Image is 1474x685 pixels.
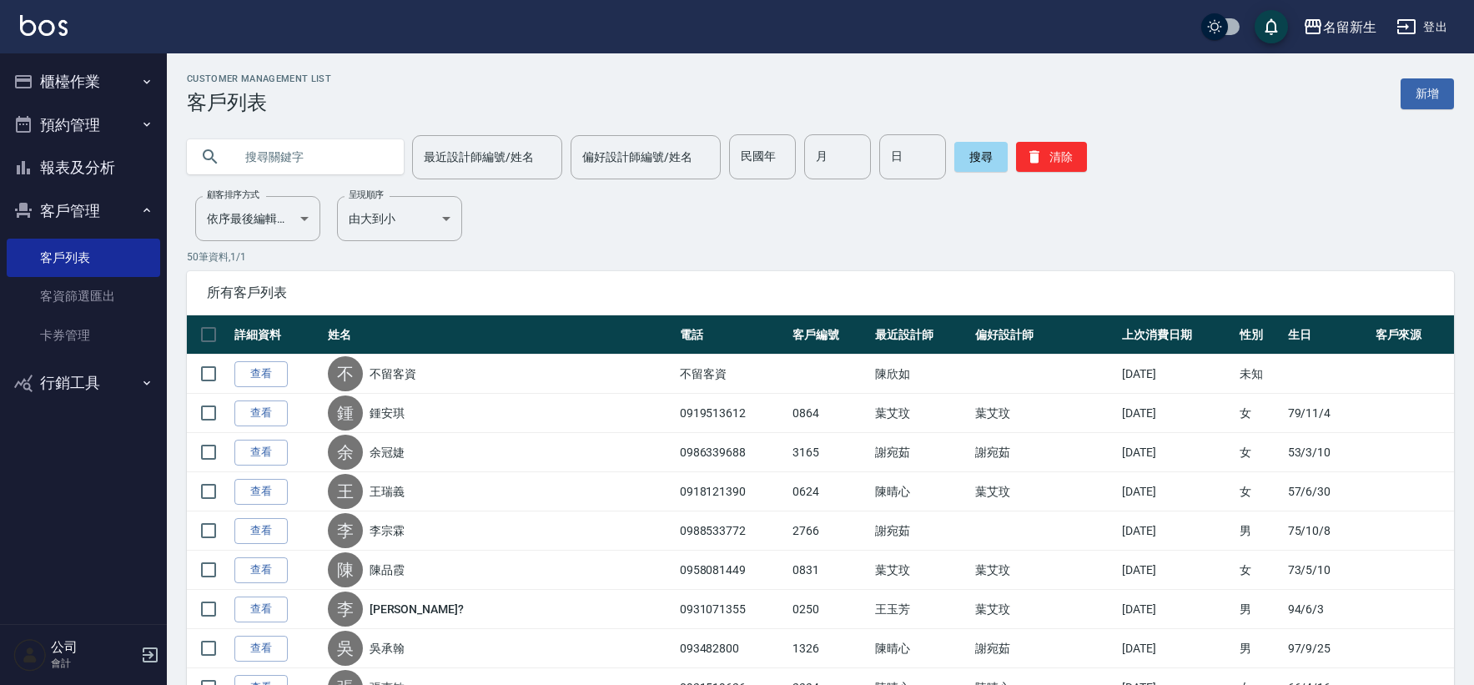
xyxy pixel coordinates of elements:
p: 會計 [51,656,136,671]
td: 葉艾玟 [871,551,971,590]
label: 呈現順序 [349,189,384,201]
div: 王 [328,474,363,509]
th: 性別 [1235,315,1283,355]
td: 謝宛茹 [871,433,971,472]
a: 查看 [234,597,288,622]
td: 0919513612 [676,394,788,433]
td: 陳晴心 [871,629,971,668]
td: 2766 [788,511,871,551]
button: 名留新生 [1296,10,1383,44]
button: 櫃檯作業 [7,60,160,103]
div: 余 [328,435,363,470]
td: 1326 [788,629,871,668]
a: 查看 [234,440,288,466]
td: 0831 [788,551,871,590]
th: 生日 [1284,315,1371,355]
td: 94/6/3 [1284,590,1371,629]
button: 預約管理 [7,103,160,147]
div: 由大到小 [337,196,462,241]
a: 查看 [234,518,288,544]
td: 葉艾玟 [971,394,1118,433]
td: 女 [1235,433,1283,472]
a: 吳承翰 [370,640,405,657]
input: 搜尋關鍵字 [234,134,390,179]
td: 73/5/10 [1284,551,1371,590]
td: 謝宛茹 [971,629,1118,668]
td: 79/11/4 [1284,394,1371,433]
a: 鍾安琪 [370,405,405,421]
div: 不 [328,356,363,391]
th: 偏好設計師 [971,315,1118,355]
button: 清除 [1016,142,1087,172]
a: 查看 [234,557,288,583]
h5: 公司 [51,639,136,656]
div: 鍾 [328,395,363,431]
td: 0624 [788,472,871,511]
div: 李 [328,592,363,627]
td: 謝宛茹 [871,511,971,551]
a: 查看 [234,479,288,505]
td: 53/3/10 [1284,433,1371,472]
td: 陳晴心 [871,472,971,511]
a: 查看 [234,361,288,387]
td: 陳欣如 [871,355,971,394]
td: [DATE] [1118,472,1235,511]
td: 0958081449 [676,551,788,590]
td: 女 [1235,551,1283,590]
a: 客資篩選匯出 [7,277,160,315]
button: 客戶管理 [7,189,160,233]
th: 詳細資料 [230,315,324,355]
button: save [1255,10,1288,43]
td: 葉艾玟 [971,551,1118,590]
td: [DATE] [1118,355,1235,394]
p: 50 筆資料, 1 / 1 [187,249,1454,264]
td: 0988533772 [676,511,788,551]
td: 0931071355 [676,590,788,629]
a: 王瑞義 [370,483,405,500]
td: 女 [1235,394,1283,433]
th: 姓名 [324,315,676,355]
a: 新增 [1401,78,1454,109]
a: 李宗霖 [370,522,405,539]
td: 75/10/8 [1284,511,1371,551]
td: 葉艾玟 [971,472,1118,511]
td: 未知 [1235,355,1283,394]
td: [DATE] [1118,511,1235,551]
h2: Customer Management List [187,73,331,84]
td: 男 [1235,590,1283,629]
td: [DATE] [1118,551,1235,590]
div: 吳 [328,631,363,666]
a: 陳品霞 [370,562,405,578]
img: Logo [20,15,68,36]
td: 女 [1235,472,1283,511]
a: 卡券管理 [7,316,160,355]
th: 上次消費日期 [1118,315,1235,355]
button: 搜尋 [954,142,1008,172]
td: 0918121390 [676,472,788,511]
button: 登出 [1390,12,1454,43]
a: 不留客資 [370,365,416,382]
div: 依序最後編輯時間 [195,196,320,241]
td: [DATE] [1118,394,1235,433]
button: 報表及分析 [7,146,160,189]
a: [PERSON_NAME]? [370,601,464,617]
td: 王玉芳 [871,590,971,629]
th: 客戶編號 [788,315,871,355]
a: 查看 [234,636,288,662]
td: 男 [1235,511,1283,551]
label: 顧客排序方式 [207,189,259,201]
a: 查看 [234,400,288,426]
td: 97/9/25 [1284,629,1371,668]
th: 電話 [676,315,788,355]
td: 謝宛茹 [971,433,1118,472]
td: 不留客資 [676,355,788,394]
th: 最近設計師 [871,315,971,355]
td: 0864 [788,394,871,433]
div: 李 [328,513,363,548]
td: [DATE] [1118,629,1235,668]
div: 陳 [328,552,363,587]
button: 行銷工具 [7,361,160,405]
td: 男 [1235,629,1283,668]
a: 余冠婕 [370,444,405,461]
h3: 客戶列表 [187,91,331,114]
